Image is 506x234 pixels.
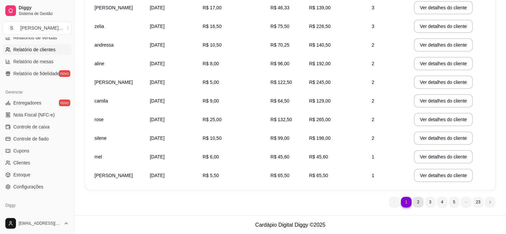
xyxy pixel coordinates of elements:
span: R$ 45,60 [309,154,328,159]
button: Ver detalhes do cliente [414,131,473,145]
a: Configurações [3,181,72,192]
span: mel [94,154,102,159]
span: 1 [372,173,374,178]
span: Relatório de clientes [13,46,56,53]
a: Entregadoresnovo [3,98,72,108]
li: pagination item 3 [425,197,435,207]
span: R$ 45,60 [270,154,289,159]
span: rose [94,117,103,122]
span: R$ 9,00 [203,98,219,104]
span: R$ 139,00 [309,5,331,10]
span: S [8,25,15,31]
span: R$ 17,00 [203,5,222,10]
span: Relatórios de vendas [13,34,57,41]
span: [DATE] [150,173,164,178]
span: Estoque [13,171,30,178]
span: 2 [372,135,374,141]
span: 2 [372,61,374,66]
span: R$ 226,50 [309,24,331,29]
span: [PERSON_NAME] [94,5,133,10]
span: R$ 5,50 [203,173,219,178]
div: Gerenciar [3,87,72,98]
span: Relatório de mesas [13,58,54,65]
li: next page button [485,197,495,207]
span: R$ 96,00 [270,61,289,66]
span: [DATE] [150,61,164,66]
span: Nota Fiscal (NFC-e) [13,112,55,118]
a: Estoque [3,169,72,180]
span: camila [94,98,108,104]
span: [EMAIL_ADDRESS][DOMAIN_NAME] [19,221,61,226]
span: [DATE] [150,117,164,122]
span: R$ 6,00 [203,154,219,159]
a: Relatório de clientes [3,44,72,55]
li: dots element [461,197,471,207]
span: 2 [372,98,374,104]
span: R$ 245,00 [309,80,331,85]
button: Ver detalhes do cliente [414,1,473,14]
span: Clientes [13,159,30,166]
span: R$ 64,50 [270,98,289,104]
span: Sistema de Gestão [19,11,69,16]
span: Relatório de fidelidade [13,70,60,77]
span: [PERSON_NAME] [94,173,133,178]
span: aline [94,61,104,66]
span: R$ 129,00 [309,98,331,104]
a: Planos [3,211,72,221]
span: [DATE] [150,154,164,159]
span: R$ 65,50 [270,173,289,178]
button: Ver detalhes do cliente [414,57,473,70]
span: R$ 122,50 [270,80,292,85]
span: 2 [372,80,374,85]
span: R$ 75,50 [270,24,289,29]
div: Diggy [3,200,72,211]
button: Ver detalhes do cliente [414,113,473,126]
span: [DATE] [150,80,164,85]
span: 2 [372,117,374,122]
span: R$ 99,00 [270,135,289,141]
span: Controle de caixa [13,123,50,130]
button: Ver detalhes do cliente [414,150,473,163]
span: R$ 25,00 [203,117,222,122]
span: 3 [372,24,374,29]
li: pagination item 1 active [401,197,412,207]
span: 1 [372,154,374,159]
span: R$ 10,50 [203,42,222,48]
div: [PERSON_NAME] ... [20,25,63,31]
li: pagination item 2 [413,197,423,207]
span: [PERSON_NAME] [94,80,133,85]
a: Relatórios de vendas [3,32,72,43]
a: DiggySistema de Gestão [3,3,72,19]
span: R$ 265,00 [309,117,331,122]
a: Cupons [3,145,72,156]
span: [DATE] [150,98,164,104]
button: Ver detalhes do cliente [414,38,473,52]
a: Controle de caixa [3,121,72,132]
button: Ver detalhes do cliente [414,76,473,89]
a: Relatório de mesas [3,56,72,67]
span: zelia [94,24,104,29]
span: [DATE] [150,42,164,48]
span: R$ 8,00 [203,61,219,66]
span: Diggy [19,5,69,11]
span: andressa [94,42,114,48]
a: Controle de fiado [3,133,72,144]
li: pagination item 5 [449,197,459,207]
button: [EMAIL_ADDRESS][DOMAIN_NAME] [3,215,72,231]
span: R$ 46,33 [270,5,289,10]
a: Relatório de fidelidadenovo [3,68,72,79]
span: [DATE] [150,5,164,10]
span: R$ 192,00 [309,61,331,66]
span: Controle de fiado [13,135,49,142]
span: Configurações [13,183,43,190]
button: Ver detalhes do cliente [414,20,473,33]
li: pagination item 4 [437,197,447,207]
span: [DATE] [150,24,164,29]
button: Select a team [3,21,72,35]
span: R$ 140,50 [309,42,331,48]
span: R$ 16,50 [203,24,222,29]
span: R$ 132,50 [270,117,292,122]
span: Cupons [13,147,29,154]
span: R$ 70,25 [270,42,289,48]
span: Entregadores [13,100,41,106]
